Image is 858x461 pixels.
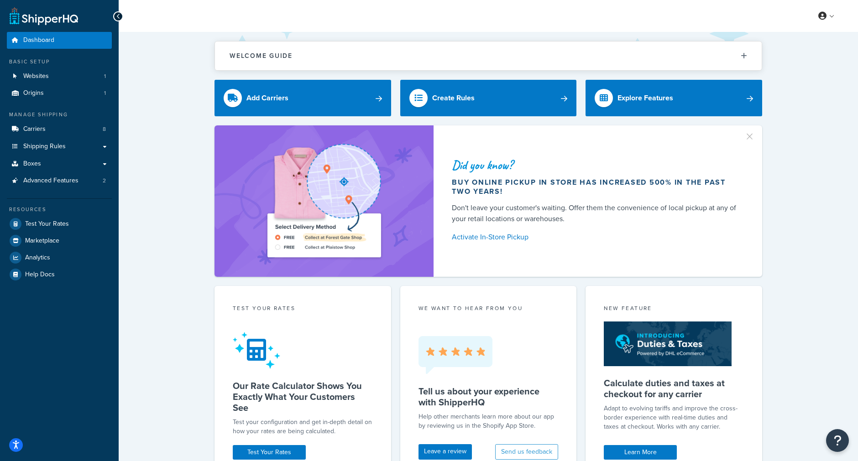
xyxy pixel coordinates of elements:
[23,143,66,150] span: Shipping Rules
[233,418,373,436] div: Test your configuration and get in-depth detail on how your rates are being calculated.
[419,304,559,312] p: we want to hear from you
[419,444,472,460] a: Leave a review
[826,429,849,452] button: Open Resource Center
[7,58,112,66] div: Basic Setup
[25,237,59,245] span: Marketplace
[23,73,49,80] span: Websites
[432,92,475,104] div: Create Rules
[23,36,54,44] span: Dashboard
[419,412,559,430] p: Help other merchants learn more about our app by reviewing us in the Shopify App Store.
[7,155,112,172] a: Boxes
[604,404,744,431] p: Adapt to evolving tariffs and improve the cross-border experience with real-time duties and taxes...
[604,378,744,399] h5: Calculate duties and taxes at checkout for any carrier
[7,32,112,49] a: Dashboard
[246,92,288,104] div: Add Carriers
[7,85,112,102] li: Origins
[103,125,106,133] span: 8
[452,159,740,171] div: Did you know?
[7,206,112,213] div: Resources
[25,271,55,279] span: Help Docs
[7,85,112,102] a: Origins1
[25,254,50,262] span: Analytics
[586,80,762,116] a: Explore Features
[604,445,677,460] a: Learn More
[23,89,44,97] span: Origins
[7,249,112,266] a: Analytics
[400,80,577,116] a: Create Rules
[23,177,78,185] span: Advanced Features
[7,121,112,138] li: Carriers
[230,52,293,59] h2: Welcome Guide
[23,125,46,133] span: Carriers
[7,266,112,283] a: Help Docs
[495,444,558,460] button: Send us feedback
[7,138,112,155] a: Shipping Rules
[103,177,106,185] span: 2
[23,160,41,168] span: Boxes
[419,386,559,408] h5: Tell us about your experience with ShipperHQ
[7,68,112,85] a: Websites1
[214,80,391,116] a: Add Carriers
[104,73,106,80] span: 1
[617,92,673,104] div: Explore Features
[452,231,740,243] a: Activate In-Store Pickup
[233,304,373,315] div: Test your rates
[25,220,69,228] span: Test Your Rates
[7,172,112,189] a: Advanced Features2
[233,380,373,413] h5: Our Rate Calculator Shows You Exactly What Your Customers See
[452,178,740,196] div: Buy online pickup in store has increased 500% in the past two years!
[604,304,744,315] div: New Feature
[215,41,762,70] button: Welcome Guide
[7,172,112,189] li: Advanced Features
[7,111,112,119] div: Manage Shipping
[452,202,740,224] div: Don't leave your customer's waiting. Offer them the convenience of local pickup at any of your re...
[7,216,112,232] a: Test Your Rates
[7,233,112,249] a: Marketplace
[241,139,407,263] img: ad-shirt-map-b0359fc47e01cab431d101c4b569394f6a03f54285957d908178d52f29eb9668.png
[7,121,112,138] a: Carriers8
[233,445,306,460] a: Test Your Rates
[104,89,106,97] span: 1
[7,68,112,85] li: Websites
